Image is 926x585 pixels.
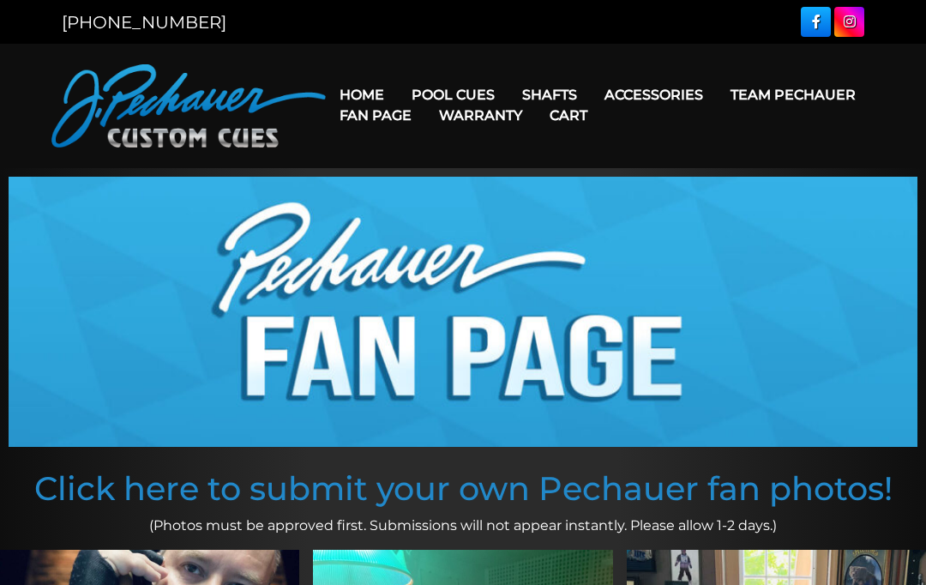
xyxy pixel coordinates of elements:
[34,468,893,509] a: Click here to submit your own Pechauer fan photos!
[62,12,226,33] a: [PHONE_NUMBER]
[425,93,536,137] a: Warranty
[51,64,326,148] img: Pechauer Custom Cues
[326,73,398,117] a: Home
[591,73,717,117] a: Accessories
[717,73,869,117] a: Team Pechauer
[398,73,508,117] a: Pool Cues
[536,93,601,137] a: Cart
[326,93,425,137] a: Fan Page
[508,73,591,117] a: Shafts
